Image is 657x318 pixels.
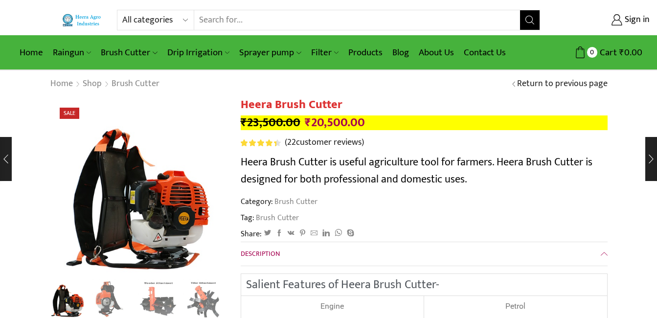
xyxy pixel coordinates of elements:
a: Brush Cutter [273,195,317,208]
a: Raingun [48,41,96,64]
a: Home [50,78,73,91]
li: 1 / 8 [47,279,88,318]
img: Heera Brush Cutter [50,98,226,274]
input: Search for... [194,10,520,30]
span: Share: [241,228,262,240]
a: Return to previous page [517,78,608,91]
a: Home [15,41,48,64]
a: Brush Cutter [96,41,162,64]
a: About Us [414,41,459,64]
span: 22 [287,135,296,150]
a: Brush Cutter [111,78,160,91]
a: Contact Us [459,41,511,64]
div: 1 / 8 [50,98,226,274]
span: ₹ [241,113,247,133]
li: 2 / 8 [92,279,133,318]
a: Sign in [555,11,650,29]
a: Sprayer pump [234,41,306,64]
h2: Salient Features of Heera Brush Cutter- [246,279,602,291]
img: Heera Brush Cutter [47,277,88,318]
span: 22 [241,139,282,146]
bdi: 0.00 [619,45,642,60]
p: Engine [246,301,419,312]
span: Sign in [622,14,650,26]
li: 3 / 8 [138,279,179,318]
span: Cart [597,46,617,59]
bdi: 23,500.00 [241,113,300,133]
a: (22customer reviews) [285,136,364,149]
h1: Heera Brush Cutter [241,98,608,112]
a: Products [343,41,387,64]
nav: Breadcrumb [50,78,160,91]
span: ₹ [305,113,311,133]
span: Heera Brush Cutter is useful agriculture tool for farmers. Heera Brush Cutter is designed for bot... [241,153,592,188]
a: Shop [82,78,102,91]
p: Petrol [429,301,602,312]
a: 0 Cart ₹0.00 [550,44,642,62]
span: Sale [60,108,79,119]
span: Description [241,248,280,259]
span: ₹ [619,45,624,60]
a: Brush Cutter [254,212,299,224]
button: Search button [520,10,540,30]
span: Rated out of 5 based on customer ratings [241,139,277,146]
span: Tag: [241,212,608,224]
a: Blog [387,41,414,64]
div: Rated 4.55 out of 5 [241,139,280,146]
span: Category: [241,196,317,207]
a: Drip Irrigation [162,41,234,64]
a: Filter [306,41,343,64]
bdi: 20,500.00 [305,113,365,133]
li: 4 / 8 [183,279,224,318]
a: Description [241,242,608,266]
span: 0 [587,47,597,57]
